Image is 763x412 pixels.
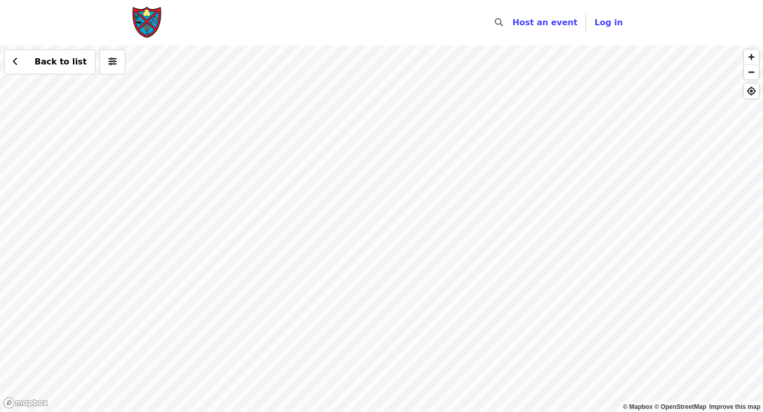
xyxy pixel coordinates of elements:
i: chevron-left icon [13,57,18,67]
a: Map feedback [709,403,760,410]
button: Zoom Out [744,64,759,79]
i: search icon [495,18,503,27]
img: Society of St. Andrew - Home [132,6,163,39]
span: Log in [594,18,623,27]
button: Log in [586,12,631,33]
i: sliders-h icon [108,57,117,67]
button: Zoom In [744,50,759,64]
button: More filters (0 selected) [100,50,125,74]
a: Mapbox [623,403,653,410]
a: Host an event [512,18,577,27]
button: Find My Location [744,84,759,98]
a: OpenStreetMap [654,403,706,410]
input: Search [509,10,517,35]
span: Back to list [35,57,87,67]
a: Mapbox logo [3,397,48,409]
button: Back to list [4,50,95,74]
